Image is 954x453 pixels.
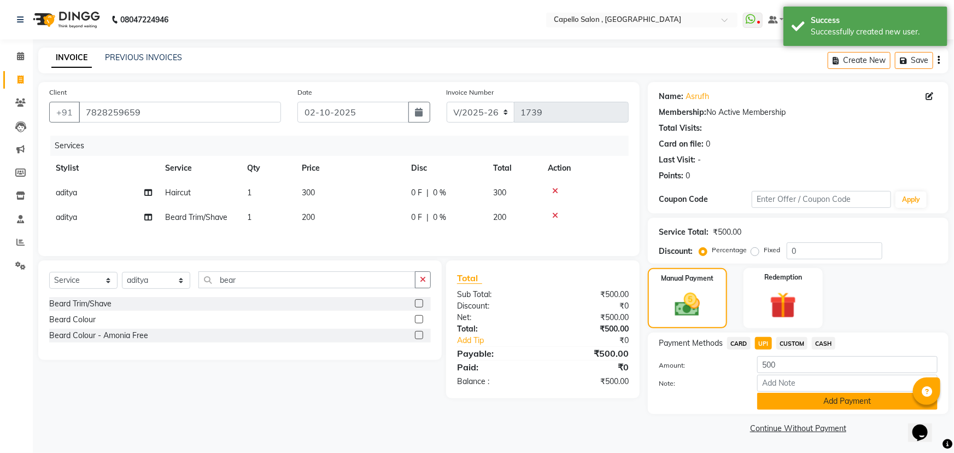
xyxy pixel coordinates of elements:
[457,272,482,284] span: Total
[105,53,182,62] a: PREVIOUS INVOICES
[449,323,543,335] div: Total:
[650,423,946,434] a: Continue Without Payment
[241,156,295,181] th: Qty
[433,212,446,223] span: 0 %
[659,194,752,205] div: Coupon Code
[659,91,683,102] div: Name:
[713,226,741,238] div: ₹500.00
[247,188,251,198] span: 1
[686,170,690,182] div: 0
[247,212,251,222] span: 1
[449,300,543,312] div: Discount:
[908,409,943,442] iframe: chat widget
[757,393,938,410] button: Add Payment
[295,156,405,181] th: Price
[659,154,695,166] div: Last Visit:
[659,338,723,349] span: Payment Methods
[49,156,159,181] th: Stylist
[764,272,802,282] label: Redemption
[543,289,637,300] div: ₹500.00
[297,88,312,97] label: Date
[411,212,422,223] span: 0 F
[757,356,938,373] input: Amount
[828,52,891,69] button: Create New
[651,379,749,388] label: Note:
[198,271,415,288] input: Search or Scan
[559,335,637,346] div: ₹0
[762,289,805,322] img: _gift.svg
[659,107,706,118] div: Membership:
[764,245,780,255] label: Fixed
[543,347,637,360] div: ₹500.00
[302,212,315,222] span: 200
[812,337,835,350] span: CASH
[659,138,704,150] div: Card on file:
[50,136,637,156] div: Services
[752,191,891,208] input: Enter Offer / Coupon Code
[896,191,927,208] button: Apply
[51,48,92,68] a: INVOICE
[449,376,543,387] div: Balance :
[302,188,315,198] span: 300
[493,188,506,198] span: 300
[755,337,772,350] span: UPI
[811,15,939,26] div: Success
[651,361,749,370] label: Amount:
[159,156,241,181] th: Service
[426,212,429,223] span: |
[165,212,227,222] span: Beard Trim/Shave
[659,226,709,238] div: Service Total:
[49,88,67,97] label: Client
[659,246,693,257] div: Discount:
[449,347,543,360] div: Payable:
[686,91,709,102] a: Asrufh
[543,312,637,323] div: ₹500.00
[811,26,939,38] div: Successfully created new user.
[712,245,747,255] label: Percentage
[28,4,103,35] img: logo
[411,187,422,199] span: 0 F
[659,123,702,134] div: Total Visits:
[727,337,751,350] span: CARD
[49,102,80,123] button: +91
[541,156,629,181] th: Action
[49,314,96,326] div: Beard Colour
[79,102,281,123] input: Search by Name/Mobile/Email/Code
[56,188,77,198] span: aditya
[661,274,713,283] label: Manual Payment
[706,138,710,150] div: 0
[449,289,543,300] div: Sub Total:
[426,187,429,199] span: |
[487,156,541,181] th: Total
[543,361,637,374] div: ₹0
[543,376,637,387] div: ₹500.00
[449,335,558,346] a: Add Tip
[405,156,487,181] th: Disc
[49,298,112,310] div: Beard Trim/Shave
[449,312,543,323] div: Net:
[543,323,637,335] div: ₹500.00
[667,290,709,320] img: _cash.svg
[165,188,191,198] span: Haircut
[776,337,808,350] span: CUSTOM
[56,212,77,222] span: aditya
[895,52,933,69] button: Save
[447,88,494,97] label: Invoice Number
[120,4,168,35] b: 08047224946
[449,361,543,374] div: Paid:
[698,154,701,166] div: -
[433,187,446,199] span: 0 %
[49,330,148,341] div: Beard Colour - Amonia Free
[493,212,506,222] span: 200
[659,170,683,182] div: Points:
[757,375,938,392] input: Add Note
[659,107,938,118] div: No Active Membership
[543,300,637,312] div: ₹0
